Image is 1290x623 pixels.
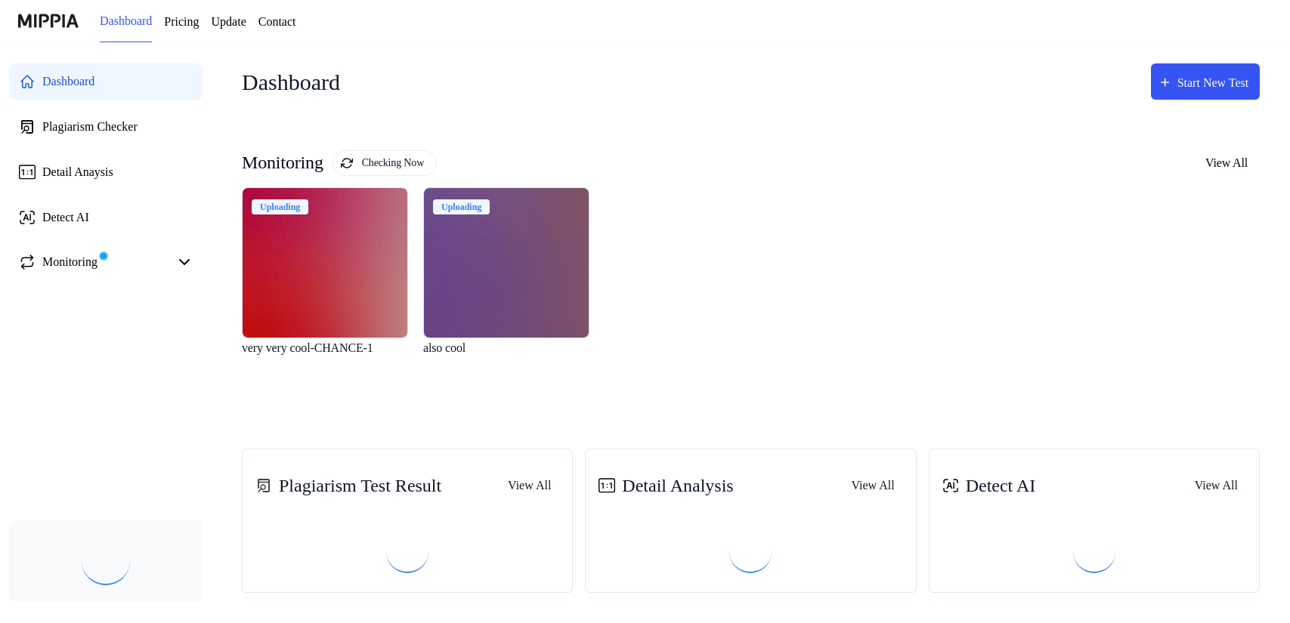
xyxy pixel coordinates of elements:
div: also cool [423,338,592,377]
div: Plagiarism Checker [42,118,147,136]
img: backgroundIamge [243,188,407,338]
div: very very cool-CHANCE-1 [242,338,411,377]
button: View All [498,470,563,501]
div: Start New Test [1166,73,1252,93]
button: View All [1196,147,1260,179]
a: Update [223,13,264,31]
div: Monitoring [42,253,103,271]
a: Dashboard [100,1,161,42]
a: Dashboard [9,63,203,100]
button: Pricing [173,13,211,31]
a: View All [842,470,907,501]
a: Plagiarism Checker [9,109,203,145]
div: Detail Anaysis [42,163,118,181]
div: Dashboard [42,72,104,91]
div: Detect AI [42,208,94,227]
button: Checking Now [340,150,450,176]
a: Detail Anaysis [9,154,203,190]
img: monitoring Icon [348,157,360,169]
div: Monitoring [242,150,450,176]
a: Detect AI [9,199,203,236]
a: View All [498,470,563,501]
button: View All [1185,470,1250,501]
button: Start New Test [1139,63,1260,100]
button: View All [842,470,907,501]
div: Plagiarism Test Result [252,472,462,499]
div: Dashboard [242,57,351,106]
img: backgroundIamge [424,188,589,338]
div: Detect AI [939,472,1043,499]
div: Uploading [433,199,496,214]
div: Detail Analysis [595,472,743,499]
a: Monitoring [18,253,169,271]
div: Uploading [252,199,314,214]
a: View All [1185,470,1250,501]
a: Contact [276,13,321,31]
